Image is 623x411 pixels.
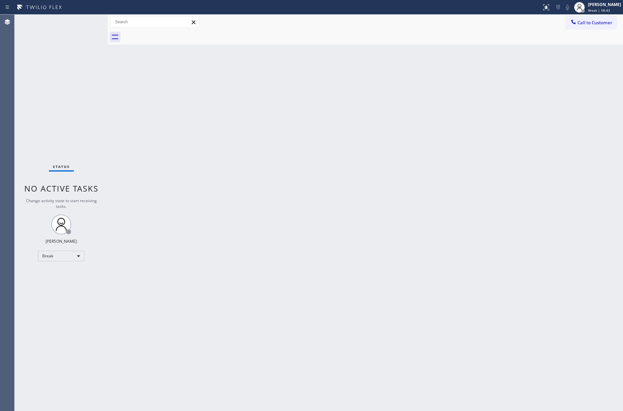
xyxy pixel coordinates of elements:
[577,20,612,26] span: Call to Customer
[588,2,621,7] div: [PERSON_NAME]
[110,17,199,27] input: Search
[38,251,84,261] div: Break
[53,164,70,169] span: Status
[563,3,572,12] button: Mute
[46,238,77,244] div: [PERSON_NAME]
[566,16,617,29] button: Call to Customer
[24,183,98,194] span: No active tasks
[26,198,97,209] span: Change activity state to start receiving tasks.
[588,8,610,13] span: Break | 58:43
